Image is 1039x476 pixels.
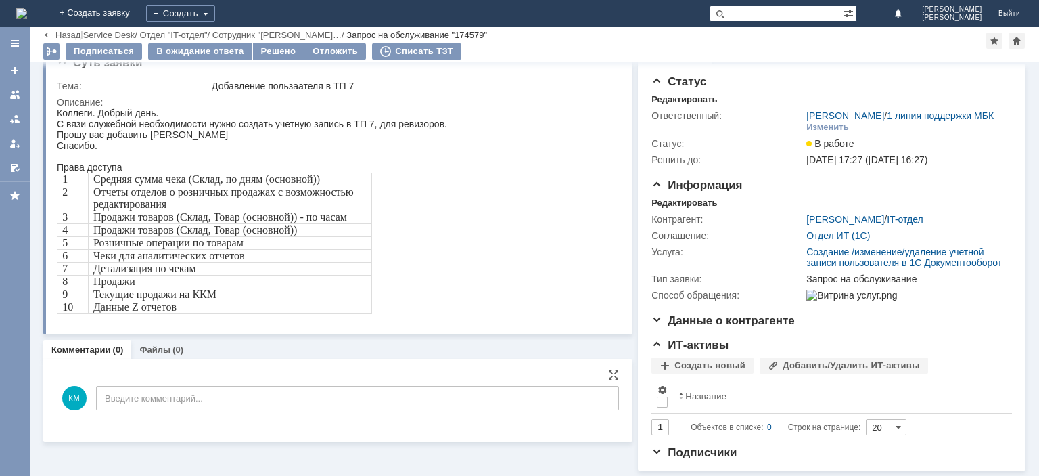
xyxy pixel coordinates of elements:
[16,8,27,19] a: Перейти на домашнюю страницу
[212,81,614,91] div: Добавление пользаателя в ТП 7
[62,386,87,410] span: КМ
[651,138,804,149] div: Статус:
[37,104,290,115] span: Продажи товаров (Склад, Товар (основной)) - по часам
[806,230,870,241] a: Отдел ИТ (1С)
[691,419,860,435] i: Строк на странице:
[113,345,124,355] div: (0)
[986,33,1002,49] div: Добавить в избранное
[57,97,616,108] div: Описание:
[16,8,27,19] img: logo
[806,110,884,121] a: [PERSON_NAME]
[4,84,26,106] a: Заявки на командах
[806,110,994,121] div: /
[43,43,60,60] div: Работа с массовостью
[922,14,982,22] span: [PERSON_NAME]
[806,274,1005,284] div: Запрос на обслуживание
[5,129,11,141] span: 5
[806,290,897,301] img: Витрина услуг.png
[51,345,111,355] a: Комментарии
[651,198,717,209] div: Редактировать
[806,246,1002,268] a: Создание /изменение/удаление учетной записи пользователя в 1С Документооборот
[37,194,120,205] span: Данные Z отчетов
[673,379,1001,414] th: Название
[887,214,923,225] a: IT-отдел
[37,142,188,154] span: Чеки для аналитических отчетов
[806,154,927,165] span: [DATE] 17:27 ([DATE] 16:27)
[651,274,804,284] div: Тип заявки:
[139,345,170,355] a: Файлы
[139,30,212,40] div: /
[806,122,849,133] div: Изменить
[4,133,26,154] a: Мои заявки
[4,108,26,130] a: Заявки в моей ответственности
[212,30,347,40] div: /
[608,370,619,381] div: На всю страницу
[4,157,26,179] a: Мои согласования
[5,116,11,128] span: 4
[651,214,804,225] div: Контрагент:
[651,179,742,192] span: Информация
[55,30,80,40] a: Назад
[37,181,160,192] span: Текущие продажи на ККМ
[887,110,994,121] a: 1 линия поддержки МБК
[37,116,240,128] span: Продажи товаров (Склад, Товар (основной))
[651,290,804,301] div: Способ обращения:
[691,423,763,432] span: Объектов в списке:
[37,155,139,167] span: Детализация по чекам
[5,79,11,90] span: 2
[651,339,729,351] span: ИТ-активы
[57,81,209,91] div: Тема:
[651,154,804,165] div: Решить до:
[5,142,11,154] span: 6
[212,30,342,40] a: Сотрудник "[PERSON_NAME]…
[806,214,884,225] a: [PERSON_NAME]
[146,5,215,22] div: Создать
[685,391,726,402] div: Название
[4,60,26,81] a: Создать заявку
[83,30,140,40] div: /
[37,129,187,141] span: Розничные операции по товарам
[37,168,78,179] span: Продажи
[346,30,487,40] div: Запрос на обслуживание "174579"
[806,138,854,149] span: В работе
[139,30,207,40] a: Отдел "IT-отдел"
[843,6,856,19] span: Расширенный поиск
[651,314,795,327] span: Данные о контрагенте
[172,345,183,355] div: (0)
[5,104,11,115] span: 3
[651,110,804,121] div: Ответственный:
[5,194,16,205] span: 10
[651,94,717,105] div: Редактировать
[657,385,668,395] span: Настройки
[5,181,11,192] span: 9
[5,168,11,179] span: 8
[806,214,923,225] div: /
[651,230,804,241] div: Соглашение:
[651,446,737,459] span: Подписчики
[922,5,982,14] span: [PERSON_NAME]
[767,419,772,435] div: 0
[1009,33,1025,49] div: Сделать домашней страницей
[651,75,706,88] span: Статус
[5,155,11,167] span: 7
[83,30,135,40] a: Service Desk
[80,29,83,39] div: |
[651,246,804,257] div: Услуга:
[37,66,263,77] span: Средняя сумма чека (Склад, по дням (основной))
[37,79,297,102] span: Отчеты отделов о розничных продажах с возможностью редактирования
[5,66,11,77] span: 1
